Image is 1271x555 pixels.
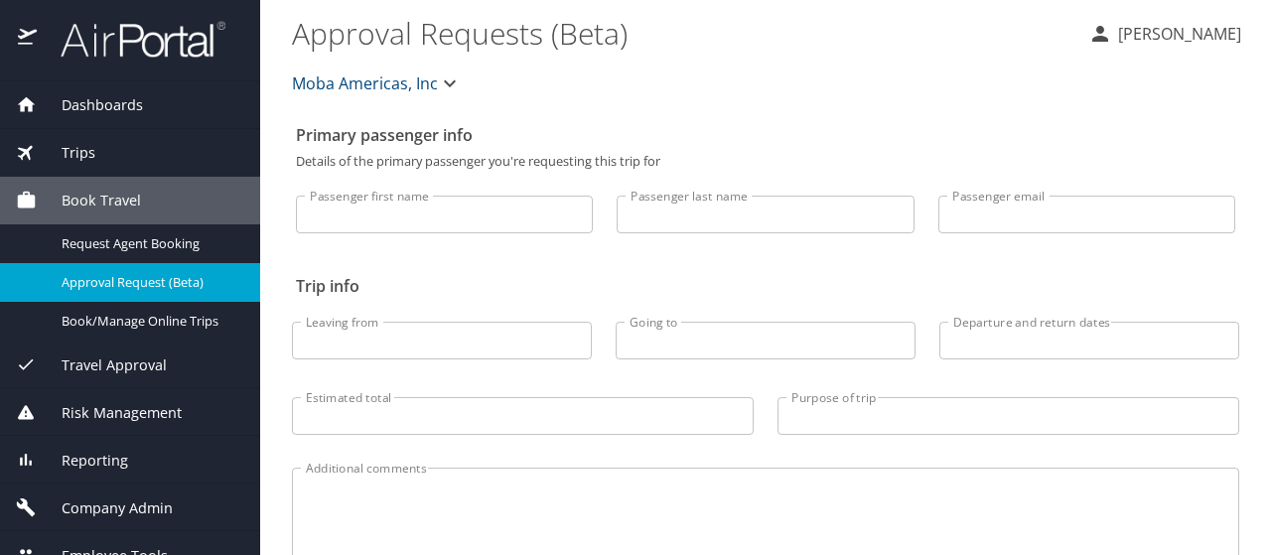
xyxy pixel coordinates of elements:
[37,190,141,211] span: Book Travel
[1112,22,1241,46] p: [PERSON_NAME]
[1080,16,1249,52] button: [PERSON_NAME]
[37,497,173,519] span: Company Admin
[37,402,182,424] span: Risk Management
[37,450,128,472] span: Reporting
[296,270,1235,302] h2: Trip info
[296,119,1235,151] h2: Primary passenger info
[284,64,470,103] button: Moba Americas, Inc
[296,155,1235,168] p: Details of the primary passenger you're requesting this trip for
[39,20,225,59] img: airportal-logo.png
[37,354,167,376] span: Travel Approval
[62,234,236,253] span: Request Agent Booking
[292,69,438,97] span: Moba Americas, Inc
[18,20,39,59] img: icon-airportal.png
[37,142,95,164] span: Trips
[62,273,236,292] span: Approval Request (Beta)
[292,2,1072,64] h1: Approval Requests (Beta)
[62,312,236,331] span: Book/Manage Online Trips
[37,94,143,116] span: Dashboards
